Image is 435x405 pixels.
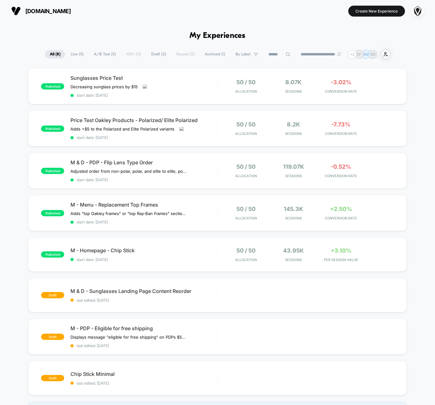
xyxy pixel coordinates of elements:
span: 8.07k [285,79,302,85]
span: 8.2k [287,121,300,128]
span: Adds +$5 to the Polarized and Elite Polarized variants [70,126,174,131]
span: last edited: [DATE] [70,381,217,386]
span: Allocation [235,131,257,136]
span: start date: [DATE] [70,257,217,262]
img: Visually logo [11,6,21,16]
span: 50 / 50 [236,163,256,170]
img: ppic [412,5,424,17]
span: 119.07k [283,163,304,170]
button: ppic [410,5,426,18]
span: published [41,83,64,90]
span: published [41,210,64,216]
span: Sessions [272,216,316,220]
span: last edited: [DATE] [70,298,217,303]
span: start date: [DATE] [70,177,217,182]
span: -7.73% [331,121,350,128]
span: start date: [DATE] [70,220,217,224]
p: EF [357,52,361,57]
span: Adds "top Oakley frames" or "top Ray-Ban frames" section to replacement lenses for Oakley and Ray... [70,211,187,216]
span: Allocation [235,89,257,94]
span: 43.95k [283,247,304,254]
span: -3.02% [331,79,351,85]
span: CONVERSION RATE [319,89,363,94]
span: M - Menu - Replacement Top Frames [70,202,217,208]
button: [DOMAIN_NAME] [9,6,73,16]
span: published [41,126,64,132]
span: last edited: [DATE] [70,343,217,348]
span: Sunglasses Price Test [70,75,217,81]
span: Allocation [235,258,257,262]
span: draft [41,292,64,298]
div: + 2 [348,50,357,59]
span: draft [41,375,64,381]
span: M & D - PDP - Flip Lens Type Order [70,159,217,166]
span: Sessions [272,258,316,262]
span: start date: [DATE] [70,135,217,140]
span: Adjusted order from non-polar, polar, and elite to elite, polar, and non-polar in variant [70,169,187,174]
span: Allocation [235,216,257,220]
span: 50 / 50 [236,247,256,254]
span: M - PDP - Eligible for free shipping [70,325,217,331]
span: Sessions [272,89,316,94]
span: M - Homepage - Chip Stick [70,247,217,254]
span: -0.52% [331,163,351,170]
span: Allocation [235,174,257,178]
span: PER SESSION VALUE [319,258,363,262]
span: 145.3k [284,206,303,212]
span: CONVERSION RATE [319,131,363,136]
span: CONVERSION RATE [319,174,363,178]
span: Chip Stick Minimal [70,371,217,377]
span: Price Test Oakley Products - Polarized/ Elite Polarized [70,117,217,123]
span: published [41,168,64,174]
button: Create New Experience [348,6,405,17]
span: Live ( 5 ) [66,50,88,59]
span: +2.50% [330,206,352,212]
img: end [337,52,341,56]
p: AM [363,52,369,57]
span: draft [41,334,64,340]
h1: My Experiences [189,31,246,40]
span: [DOMAIN_NAME] [25,8,71,14]
span: All ( 8 ) [45,50,65,59]
span: Sessions [272,131,316,136]
span: Displays message "eligible for free shipping" on PDPs $50+, [GEOGRAPHIC_DATA] only. [70,335,187,340]
span: Decreasing sunglass prices by $15 [70,84,138,89]
span: A/B Test ( 5 ) [89,50,121,59]
span: 50 / 50 [236,121,256,128]
span: start date: [DATE] [70,93,217,98]
span: published [41,251,64,258]
span: +3.10% [331,247,351,254]
span: Sessions [272,174,316,178]
span: 50 / 50 [236,79,256,85]
span: M & D - Sunglasses Landing Page Content Reorder [70,288,217,294]
span: CONVERSION RATE [319,216,363,220]
span: Archived ( 1 ) [200,50,230,59]
p: MD [370,52,376,57]
span: 50 / 50 [236,206,256,212]
span: Draft ( 3 ) [147,50,171,59]
span: By Label [236,52,251,57]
